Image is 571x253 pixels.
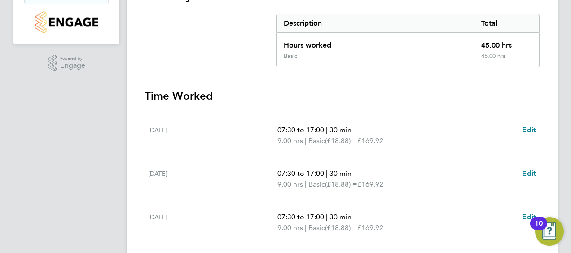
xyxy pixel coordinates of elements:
[60,62,85,70] span: Engage
[145,89,540,103] h3: Time Worked
[277,213,324,221] span: 07:30 to 17:00
[329,126,351,134] span: 30 min
[276,14,540,67] div: Summary
[325,136,357,145] span: (£18.88) =
[474,52,539,67] div: 45.00 hrs
[277,126,324,134] span: 07:30 to 17:00
[35,11,98,33] img: countryside-properties-logo-retina.png
[277,136,303,145] span: 9.00 hrs
[308,135,325,146] span: Basic
[522,168,536,179] a: Edit
[325,180,357,188] span: (£18.88) =
[535,217,564,246] button: Open Resource Center, 10 new notifications
[277,14,474,32] div: Description
[277,33,474,52] div: Hours worked
[308,179,325,190] span: Basic
[522,126,536,134] span: Edit
[308,222,325,233] span: Basic
[357,136,383,145] span: £169.92
[284,52,297,60] div: Basic
[474,14,539,32] div: Total
[48,55,86,72] a: Powered byEngage
[522,213,536,221] span: Edit
[24,11,109,33] a: Go to home page
[305,223,307,232] span: |
[277,223,303,232] span: 9.00 hrs
[148,212,277,233] div: [DATE]
[329,213,351,221] span: 30 min
[326,169,328,178] span: |
[325,223,357,232] span: (£18.88) =
[329,169,351,178] span: 30 min
[326,213,328,221] span: |
[60,55,85,62] span: Powered by
[326,126,328,134] span: |
[535,223,543,235] div: 10
[305,136,307,145] span: |
[277,169,324,178] span: 07:30 to 17:00
[305,180,307,188] span: |
[474,33,539,52] div: 45.00 hrs
[522,212,536,222] a: Edit
[357,223,383,232] span: £169.92
[148,168,277,190] div: [DATE]
[522,125,536,135] a: Edit
[148,125,277,146] div: [DATE]
[357,180,383,188] span: £169.92
[522,169,536,178] span: Edit
[277,180,303,188] span: 9.00 hrs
